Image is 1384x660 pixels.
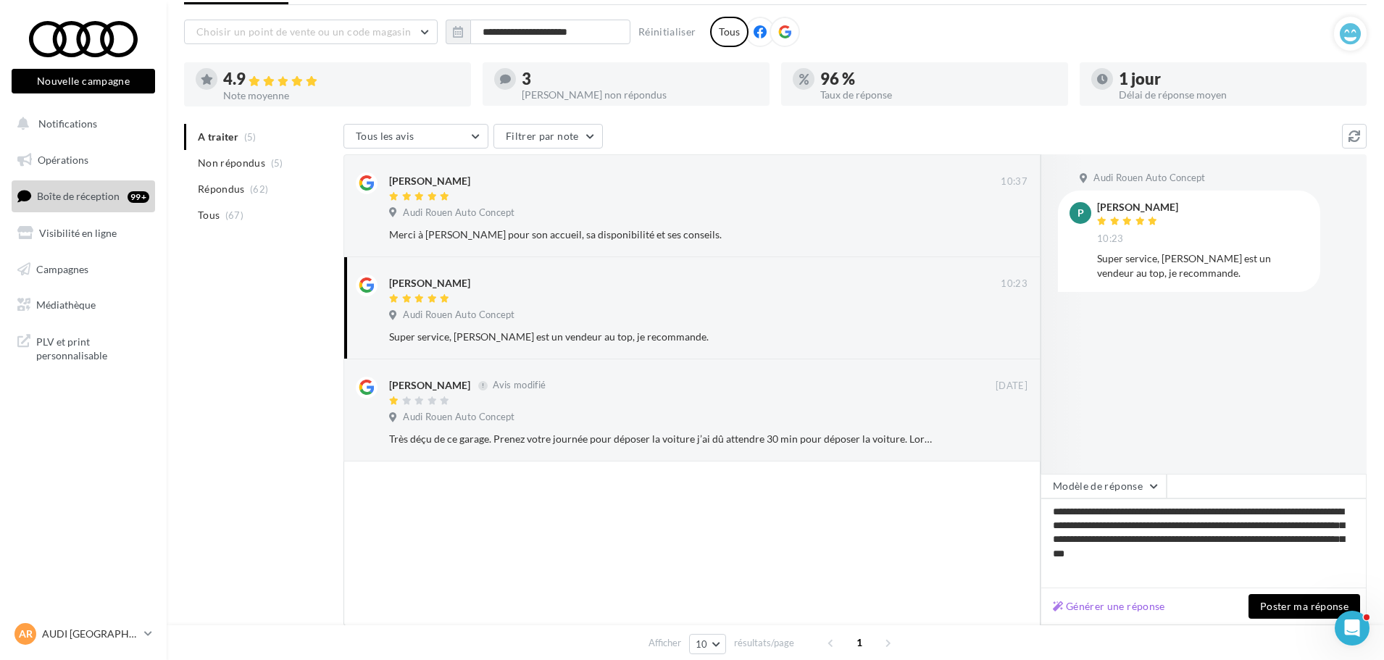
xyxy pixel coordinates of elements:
div: Super service, [PERSON_NAME] est un vendeur au top, je recommande. [389,330,933,344]
span: 10 [696,638,708,650]
span: (5) [271,157,283,169]
button: Générer une réponse [1047,598,1171,615]
span: P [1077,206,1084,220]
button: Notifications [9,109,152,139]
div: Taux de réponse [820,90,1056,100]
a: Boîte de réception99+ [9,180,158,212]
span: Répondus [198,182,245,196]
a: Visibilité en ligne [9,218,158,248]
span: Tous les avis [356,130,414,142]
span: résultats/page [734,636,794,650]
a: AR AUDI [GEOGRAPHIC_DATA] [12,620,155,648]
span: Campagnes [36,262,88,275]
div: Merci à [PERSON_NAME] pour son accueil, sa disponibilité et ses conseils. [389,227,933,242]
span: Avis modifié [493,380,546,391]
span: (67) [225,209,243,221]
div: Délai de réponse moyen [1119,90,1355,100]
div: 3 [522,71,758,87]
a: PLV et print personnalisable [9,326,158,369]
span: Visibilité en ligne [39,227,117,239]
div: 4.9 [223,71,459,88]
p: AUDI [GEOGRAPHIC_DATA] [42,627,138,641]
div: [PERSON_NAME] non répondus [522,90,758,100]
button: 10 [689,634,726,654]
div: 99+ [128,191,149,203]
div: [PERSON_NAME] [389,378,470,393]
span: Non répondus [198,156,265,170]
div: Super service, [PERSON_NAME] est un vendeur au top, je recommande. [1097,251,1309,280]
span: Audi Rouen Auto Concept [1093,172,1205,185]
span: Audi Rouen Auto Concept [403,309,514,322]
div: Tous [710,17,749,47]
button: Poster ma réponse [1248,594,1360,619]
span: Opérations [38,154,88,166]
div: [PERSON_NAME] [389,174,470,188]
span: Tous [198,208,220,222]
div: 96 % [820,71,1056,87]
button: Choisir un point de vente ou un code magasin [184,20,438,44]
div: [PERSON_NAME] [389,276,470,291]
span: Afficher [649,636,681,650]
button: Filtrer par note [493,124,603,149]
button: Nouvelle campagne [12,69,155,93]
span: PLV et print personnalisable [36,332,149,363]
span: Médiathèque [36,298,96,311]
span: 10:23 [1001,277,1027,291]
iframe: Intercom live chat [1335,611,1370,646]
div: [PERSON_NAME] [1097,202,1178,212]
span: Audi Rouen Auto Concept [403,411,514,424]
button: Réinitialiser [633,23,702,41]
span: Notifications [38,117,97,130]
div: Note moyenne [223,91,459,101]
a: Campagnes [9,254,158,285]
div: 1 jour [1119,71,1355,87]
span: 10:23 [1097,233,1124,246]
span: Audi Rouen Auto Concept [403,206,514,220]
span: Boîte de réception [37,190,120,202]
a: Opérations [9,145,158,175]
button: Modèle de réponse [1041,474,1167,498]
button: Tous les avis [343,124,488,149]
span: AR [19,627,33,641]
div: Très déçu de ce garage. Prenez votre journée pour déposer la voiture j’ai dû attendre 30 min pour... [389,432,933,446]
a: Médiathèque [9,290,158,320]
span: [DATE] [996,380,1027,393]
span: 1 [848,631,871,654]
span: (62) [250,183,268,195]
span: 10:37 [1001,175,1027,188]
span: Choisir un point de vente ou un code magasin [196,25,411,38]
